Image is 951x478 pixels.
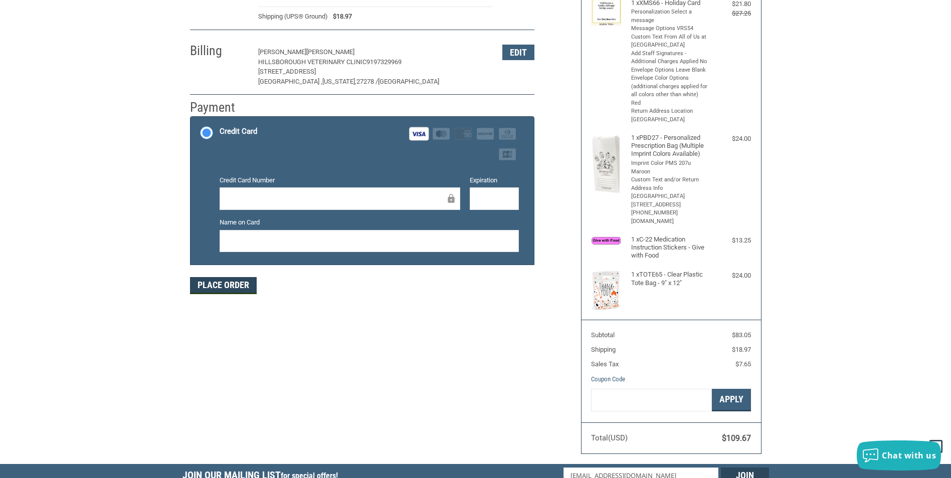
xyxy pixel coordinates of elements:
[711,235,751,246] div: $13.25
[220,217,519,227] label: Name on Card
[220,175,460,185] label: Credit Card Number
[631,33,709,50] li: Custom Text From All of Us at [GEOGRAPHIC_DATA]
[258,48,306,56] span: [PERSON_NAME]
[328,12,352,22] span: $18.97
[631,134,709,158] h4: 1 x PBD27 - Personalized Prescription Bag (Multiple Imprint Colors Available)
[631,74,709,107] li: Envelope Color Options (additional charges applied for all colors other than white) Red
[631,50,709,66] li: Add Staff Signatures - Additional Charges Applied No
[190,43,249,59] h2: Billing
[631,235,709,260] h4: 1 x C-22 Medication Instruction Stickers - Give with Food
[258,58,366,66] span: Hillsborough Veterinary Clinic
[591,389,712,411] input: Gift Certificate or Coupon Code
[591,346,616,353] span: Shipping
[470,175,519,185] label: Expiration
[631,159,709,176] li: Imprint Color PMS 207u Maroon
[502,45,534,60] button: Edit
[712,389,751,411] button: Apply
[366,58,402,66] span: 9197329969
[711,271,751,281] div: $24.00
[258,78,322,85] span: [GEOGRAPHIC_DATA] ,
[631,25,709,33] li: Message Options VRS54
[591,433,628,442] span: Total (USD)
[732,331,751,339] span: $83.05
[631,176,709,225] li: Custom Text and/or Return Address Info [GEOGRAPHIC_DATA] [STREET_ADDRESS] [PHONE_NUMBER] [DOMAIN_...
[190,99,249,116] h2: Payment
[631,271,709,287] h4: 1 x TOTE65 - Clear Plastic Tote Bag - 9" x 12"
[732,346,751,353] span: $18.97
[882,450,936,461] span: Chat with us
[190,277,257,294] button: Place Order
[591,360,619,368] span: Sales Tax
[631,8,709,25] li: Personalization Select a message
[711,134,751,144] div: $24.00
[631,107,709,124] li: Return Address Location [GEOGRAPHIC_DATA]
[591,375,625,383] a: Coupon Code
[722,433,751,443] span: $109.67
[258,68,316,75] span: [STREET_ADDRESS]
[306,48,354,56] span: [PERSON_NAME]
[220,123,257,140] div: Credit Card
[356,78,378,85] span: 27278 /
[591,331,615,339] span: Subtotal
[631,66,709,75] li: Envelope Options Leave Blank
[735,360,751,368] span: $7.65
[258,12,328,22] span: Shipping (UPS® Ground)
[378,78,439,85] span: [GEOGRAPHIC_DATA]
[711,9,751,19] div: $27.25
[857,440,941,470] button: Chat with us
[322,78,356,85] span: [US_STATE],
